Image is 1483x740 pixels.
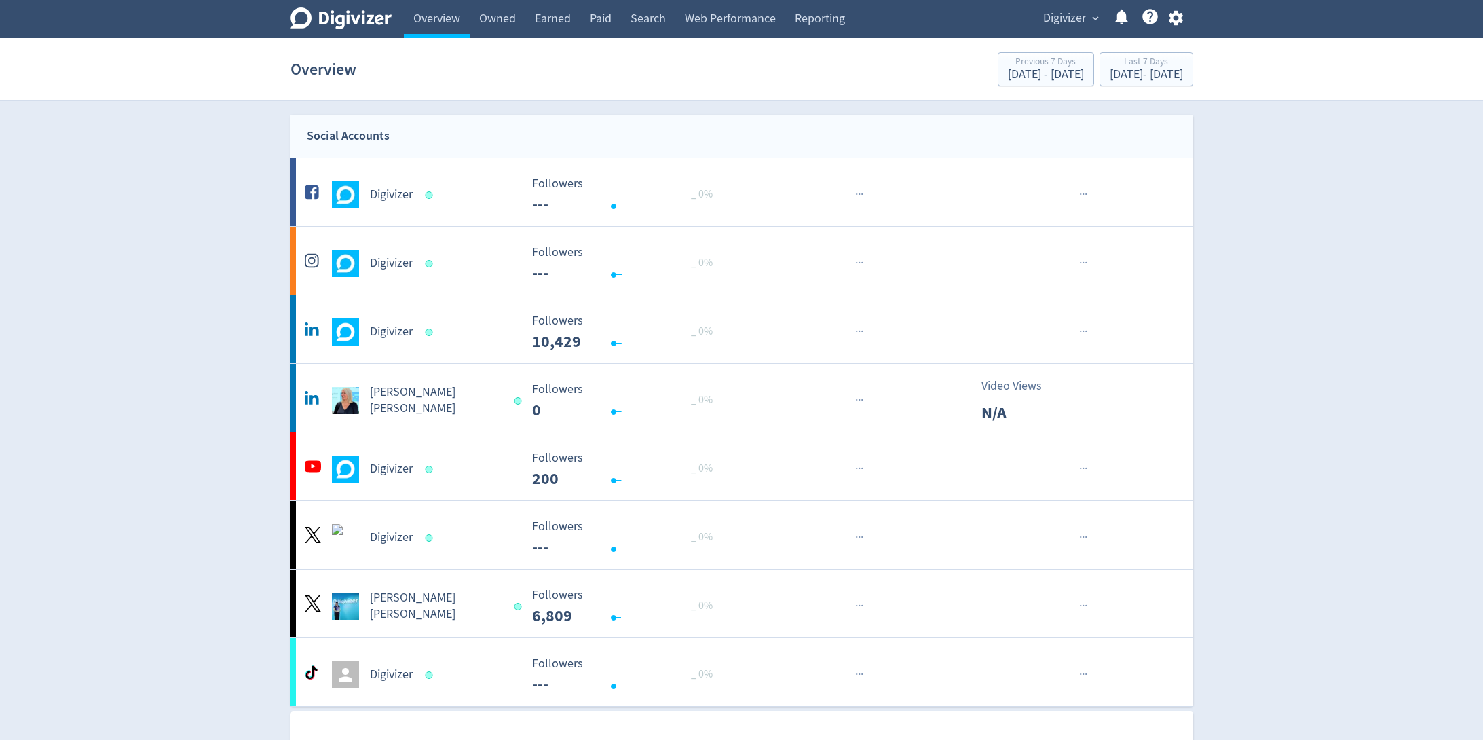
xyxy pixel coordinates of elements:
img: Digivizer undefined [332,524,359,551]
span: _ 0% [691,325,713,338]
svg: Followers --- [525,589,729,625]
span: · [861,255,863,272]
span: · [1079,666,1082,683]
span: · [861,392,863,409]
a: Digivizer undefinedDigivizer Followers --- _ 0% Followers 200 ······ [290,432,1193,500]
span: _ 0% [691,462,713,475]
span: expand_more [1089,12,1102,24]
span: · [1085,666,1087,683]
span: · [1079,186,1082,203]
h5: Digivizer [370,187,413,203]
a: Digivizer undefinedDigivizer Followers --- Followers --- _ 0%······ [290,227,1193,295]
svg: Followers --- [525,657,729,693]
span: · [1079,323,1082,340]
div: Previous 7 Days [1008,57,1084,69]
span: Data last synced: 2 Sep 2025, 1:02am (AEST) [425,191,436,199]
h5: Digivizer [370,255,413,272]
span: Data last synced: 1 Sep 2025, 11:02pm (AEST) [514,397,526,405]
span: · [1082,460,1085,477]
span: · [1082,597,1085,614]
svg: Followers --- [525,314,729,350]
img: Emma Lo Russo undefined [332,593,359,620]
span: · [1079,255,1082,272]
span: · [858,186,861,203]
a: Digivizer undefinedDigivizer Followers --- _ 0% Followers 10,429 ······ [290,295,1193,363]
img: Emma Lo Russo undefined [332,387,359,414]
span: · [858,255,861,272]
span: · [1085,255,1087,272]
span: · [858,392,861,409]
span: · [858,460,861,477]
span: · [861,529,863,546]
span: Data last synced: 2 Sep 2025, 1:02am (AEST) [425,260,436,267]
span: · [855,392,858,409]
svg: Followers --- [525,177,729,213]
span: · [861,597,863,614]
span: · [858,666,861,683]
span: · [855,460,858,477]
span: · [855,323,858,340]
a: Emma Lo Russo undefined[PERSON_NAME] [PERSON_NAME] Followers --- _ 0% Followers 6,809 ······ [290,570,1193,637]
span: · [855,597,858,614]
img: Digivizer undefined [332,456,359,483]
span: _ 0% [691,187,713,201]
span: _ 0% [691,599,713,612]
span: _ 0% [691,393,713,407]
h5: Digivizer [370,461,413,477]
span: · [855,186,858,203]
button: Last 7 Days[DATE]- [DATE] [1100,52,1193,86]
span: · [1079,460,1082,477]
span: · [1082,529,1085,546]
h5: [PERSON_NAME] [PERSON_NAME] [370,384,502,417]
span: · [858,597,861,614]
svg: Followers --- [525,383,729,419]
a: Digivizer undefinedDigivizer Followers --- Followers --- _ 0%······ [290,501,1193,569]
span: · [861,323,863,340]
span: · [855,666,858,683]
span: · [1085,460,1087,477]
span: · [1085,529,1087,546]
span: _ 0% [691,530,713,544]
span: · [1085,597,1087,614]
span: · [858,323,861,340]
h5: [PERSON_NAME] [PERSON_NAME] [370,590,502,623]
span: · [1082,666,1085,683]
span: · [861,666,863,683]
span: _ 0% [691,256,713,270]
svg: Followers --- [525,520,729,556]
span: Data last synced: 2 Sep 2025, 9:02am (AEST) [425,534,436,542]
div: Last 7 Days [1110,57,1183,69]
svg: Followers --- [525,246,729,282]
span: Digivizer [1043,7,1086,29]
div: Social Accounts [307,126,390,146]
span: · [855,529,858,546]
span: Data last synced: 2 Sep 2025, 12:02am (AEST) [425,671,436,679]
a: Digivizer Followers --- Followers --- _ 0%······ [290,638,1193,706]
span: · [1079,529,1082,546]
p: N/A [981,401,1059,425]
span: · [861,460,863,477]
span: · [855,255,858,272]
span: Data last synced: 1 Sep 2025, 10:02pm (AEST) [425,329,436,336]
h1: Overview [290,48,356,91]
div: [DATE] - [DATE] [1110,69,1183,81]
span: · [1085,186,1087,203]
span: _ 0% [691,667,713,681]
img: Digivizer undefined [332,181,359,208]
span: · [1079,597,1082,614]
span: Data last synced: 2 Sep 2025, 1:01pm (AEST) [425,466,436,473]
h5: Digivizer [370,667,413,683]
button: Digivizer [1038,7,1102,29]
span: · [1082,323,1085,340]
h5: Digivizer [370,324,413,340]
span: · [861,186,863,203]
span: Data last synced: 2 Sep 2025, 12:02am (AEST) [514,603,526,610]
span: · [1085,323,1087,340]
a: Emma Lo Russo undefined[PERSON_NAME] [PERSON_NAME] Followers --- _ 0% Followers 0 ···Video ViewsN/A [290,364,1193,432]
div: [DATE] - [DATE] [1008,69,1084,81]
button: Previous 7 Days[DATE] - [DATE] [998,52,1094,86]
span: · [858,529,861,546]
h5: Digivizer [370,530,413,546]
img: Digivizer undefined [332,250,359,277]
p: Video Views [981,377,1059,395]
